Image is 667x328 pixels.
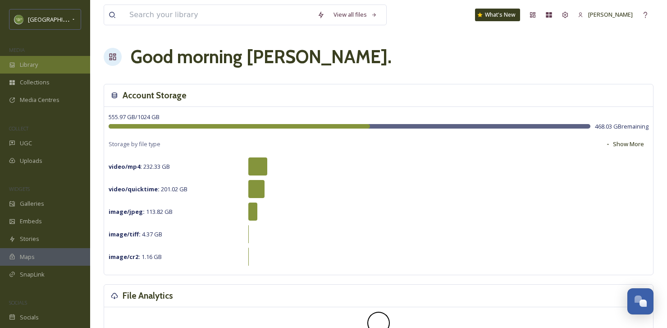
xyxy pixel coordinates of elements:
[595,122,649,131] span: 468.03 GB remaining
[123,289,173,302] h3: File Analytics
[109,230,162,238] span: 4.37 GB
[588,10,633,18] span: [PERSON_NAME]
[20,217,42,226] span: Embeds
[9,299,27,306] span: SOCIALS
[109,162,142,171] strong: video/mp4 :
[109,185,160,193] strong: video/quicktime :
[20,235,39,243] span: Stories
[9,46,25,53] span: MEDIA
[109,185,187,193] span: 201.02 GB
[28,15,85,23] span: [GEOGRAPHIC_DATA]
[109,140,160,148] span: Storage by file type
[109,208,173,216] span: 113.82 GB
[9,125,28,132] span: COLLECT
[109,230,141,238] strong: image/tiff :
[131,43,392,70] h1: Good morning [PERSON_NAME] .
[109,253,140,261] strong: image/cr2 :
[20,139,32,148] span: UGC
[601,135,649,153] button: Show More
[109,162,170,171] span: 232.33 GB
[123,89,187,102] h3: Account Storage
[20,313,39,322] span: Socials
[20,60,38,69] span: Library
[329,6,382,23] a: View all files
[109,253,162,261] span: 1.16 GB
[20,78,50,87] span: Collections
[20,270,45,279] span: SnapLink
[20,96,59,104] span: Media Centres
[20,157,42,165] span: Uploads
[20,253,35,261] span: Maps
[573,6,637,23] a: [PERSON_NAME]
[109,208,145,216] strong: image/jpeg :
[20,199,44,208] span: Galleries
[9,185,30,192] span: WIDGETS
[14,15,23,24] img: images.png
[627,288,653,314] button: Open Chat
[475,9,520,21] a: What's New
[125,5,313,25] input: Search your library
[109,113,160,121] span: 555.97 GB / 1024 GB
